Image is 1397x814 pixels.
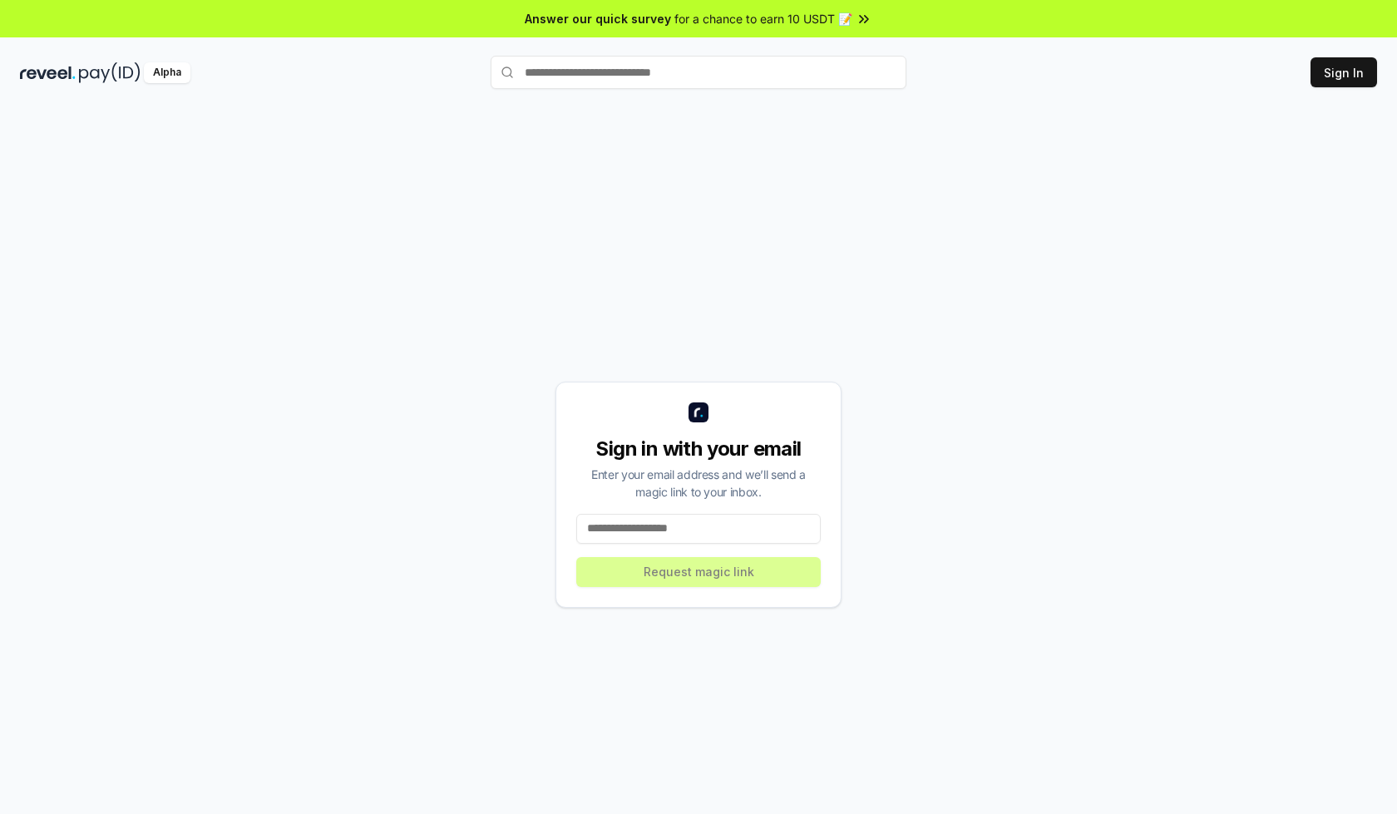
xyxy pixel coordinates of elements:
[144,62,190,83] div: Alpha
[689,402,708,422] img: logo_small
[20,62,76,83] img: reveel_dark
[576,466,821,501] div: Enter your email address and we’ll send a magic link to your inbox.
[1311,57,1377,87] button: Sign In
[576,436,821,462] div: Sign in with your email
[674,10,852,27] span: for a chance to earn 10 USDT 📝
[525,10,671,27] span: Answer our quick survey
[79,62,141,83] img: pay_id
